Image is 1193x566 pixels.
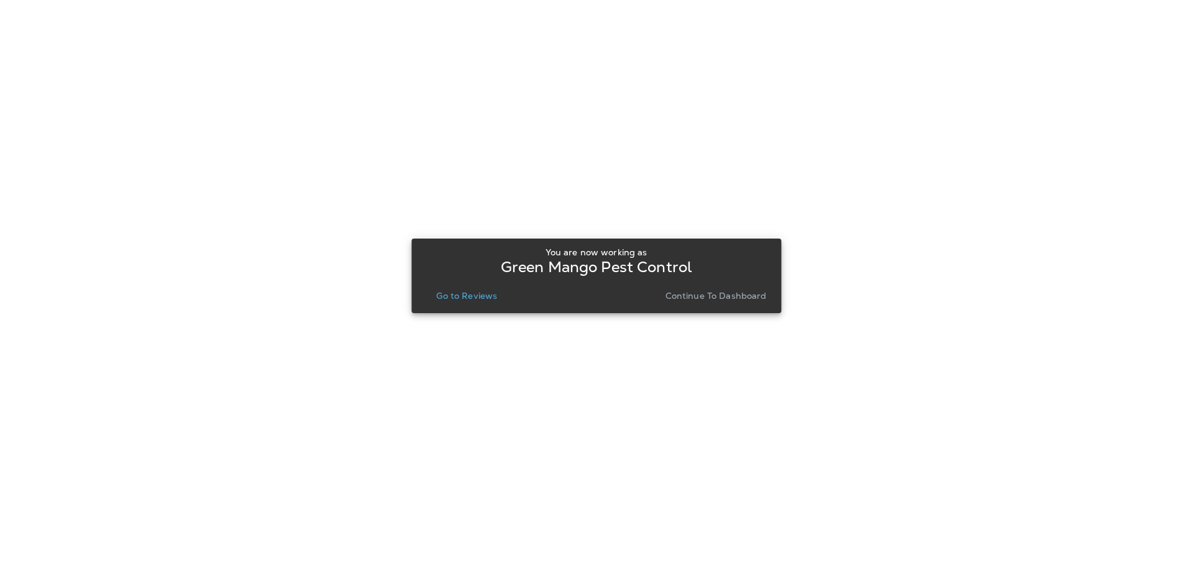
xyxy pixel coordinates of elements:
p: Continue to Dashboard [665,291,767,301]
p: You are now working as [546,247,647,257]
button: Go to Reviews [431,287,502,304]
button: Continue to Dashboard [660,287,772,304]
p: Green Mango Pest Control [501,262,692,272]
p: Go to Reviews [436,291,497,301]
